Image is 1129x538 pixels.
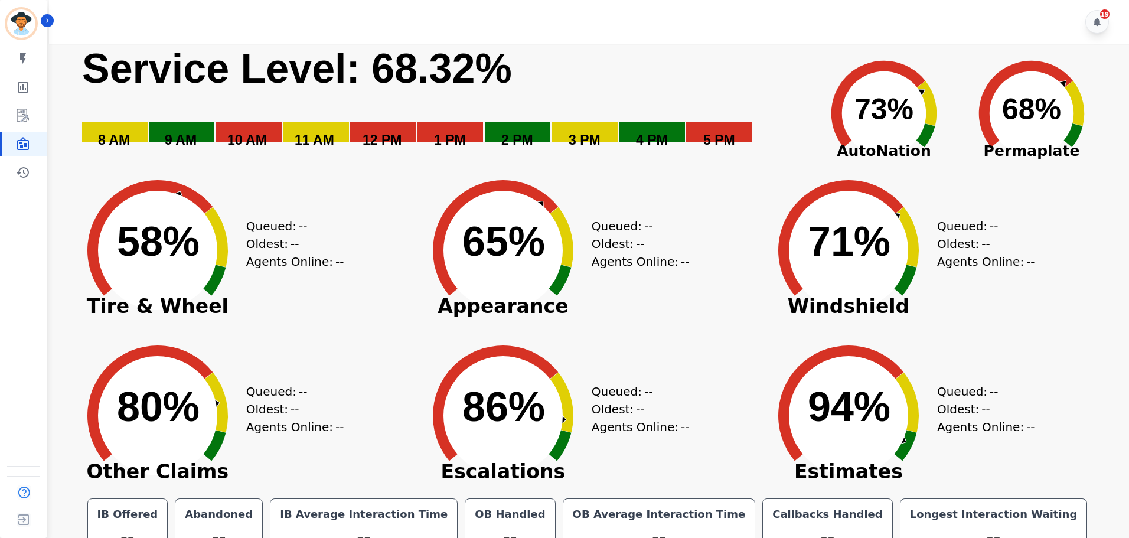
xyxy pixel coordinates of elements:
[908,506,1080,523] div: Longest Interaction Waiting
[246,400,335,418] div: Oldest:
[681,253,689,270] span: --
[1002,93,1061,126] text: 68%
[636,235,644,253] span: --
[117,384,200,430] text: 80%
[937,400,1026,418] div: Oldest:
[182,506,255,523] div: Abandoned
[246,253,347,270] div: Agents Online:
[291,235,299,253] span: --
[246,418,347,436] div: Agents Online:
[937,253,1037,270] div: Agents Online:
[1026,253,1035,270] span: --
[808,219,890,265] text: 71%
[854,93,913,126] text: 73%
[770,506,885,523] div: Callbacks Handled
[1100,9,1110,19] div: 19
[937,217,1026,235] div: Queued:
[760,466,937,478] span: Estimates
[165,132,197,148] text: 9 AM
[1026,418,1035,436] span: --
[592,253,692,270] div: Agents Online:
[592,383,680,400] div: Queued:
[295,132,334,148] text: 11 AM
[246,235,335,253] div: Oldest:
[990,383,998,400] span: --
[299,383,307,400] span: --
[592,217,680,235] div: Queued:
[434,132,466,148] text: 1 PM
[278,506,450,523] div: IB Average Interaction Time
[937,418,1037,436] div: Agents Online:
[681,418,689,436] span: --
[990,217,998,235] span: --
[227,132,267,148] text: 10 AM
[415,301,592,312] span: Appearance
[81,44,808,165] svg: Service Level: 0%
[808,384,890,430] text: 94%
[335,253,344,270] span: --
[569,132,601,148] text: 3 PM
[501,132,533,148] text: 2 PM
[592,418,692,436] div: Agents Online:
[937,383,1026,400] div: Queued:
[958,140,1105,162] span: Permaplate
[570,506,748,523] div: OB Average Interaction Time
[246,217,335,235] div: Queued:
[644,217,652,235] span: --
[117,219,200,265] text: 58%
[69,301,246,312] span: Tire & Wheel
[462,219,545,265] text: 65%
[981,400,990,418] span: --
[462,384,545,430] text: 86%
[335,418,344,436] span: --
[981,235,990,253] span: --
[299,217,307,235] span: --
[472,506,547,523] div: OB Handled
[636,132,668,148] text: 4 PM
[592,235,680,253] div: Oldest:
[760,301,937,312] span: Windshield
[363,132,402,148] text: 12 PM
[703,132,735,148] text: 5 PM
[246,383,335,400] div: Queued:
[69,466,246,478] span: Other Claims
[636,400,644,418] span: --
[82,45,512,92] text: Service Level: 68.32%
[7,9,35,38] img: Bordered avatar
[415,466,592,478] span: Escalations
[98,132,130,148] text: 8 AM
[937,235,1026,253] div: Oldest:
[95,506,161,523] div: IB Offered
[592,400,680,418] div: Oldest:
[644,383,652,400] span: --
[291,400,299,418] span: --
[810,140,958,162] span: AutoNation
